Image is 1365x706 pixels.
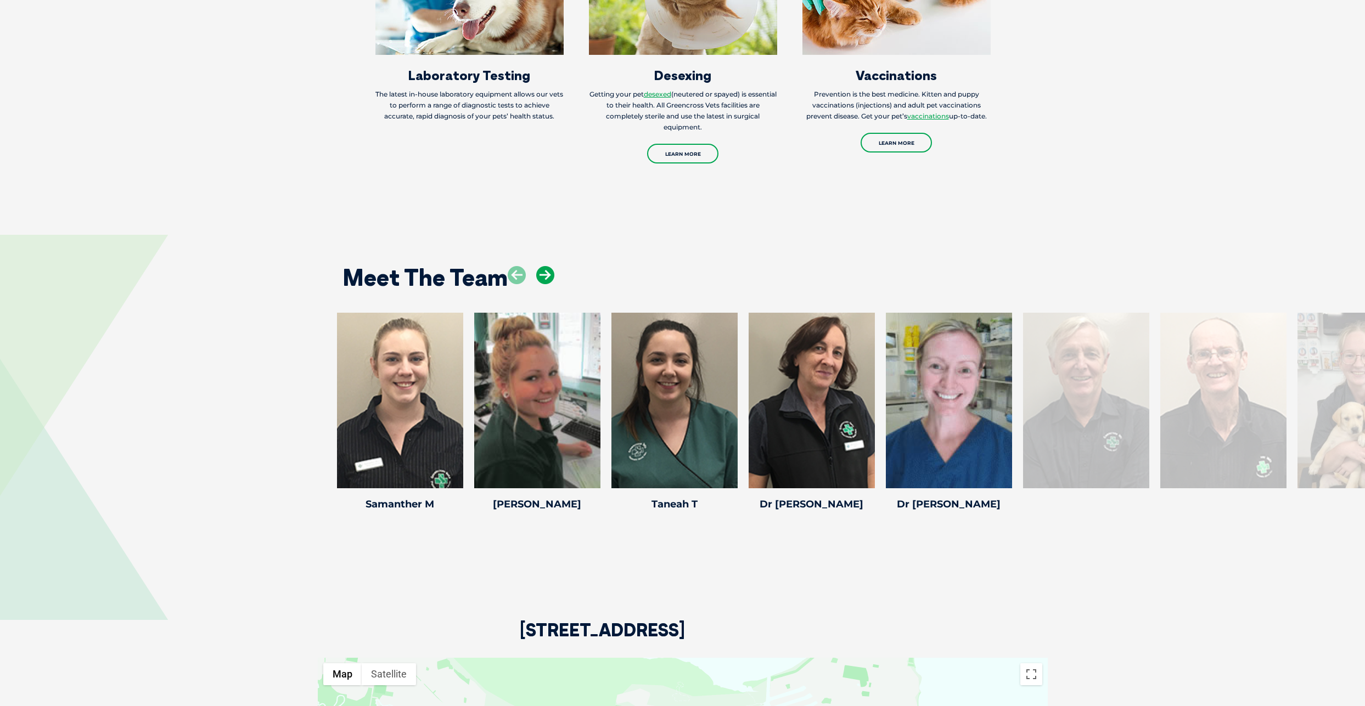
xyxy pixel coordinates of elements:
[362,663,416,685] button: Show satellite imagery
[589,89,777,133] p: Getting your pet (neutered or spayed) is essential to their health. All Greencross Vets facilitie...
[647,144,718,163] a: Learn More
[375,69,564,82] h3: Laboratory Testing
[520,621,685,658] h2: [STREET_ADDRESS]
[907,112,949,120] a: vaccinations
[375,89,564,122] p: The latest in-house laboratory equipment allows our vets to perform a range of diagnostic tests t...
[323,663,362,685] button: Show street map
[861,133,932,153] a: Learn More
[749,499,875,509] h4: Dr [PERSON_NAME]
[644,90,671,98] a: desexed
[1020,663,1042,685] button: Toggle fullscreen view
[337,499,463,509] h4: Samanther M
[886,499,1012,509] h4: Dr [PERSON_NAME]
[342,266,508,289] h2: Meet The Team
[474,499,600,509] h4: [PERSON_NAME]
[802,69,991,82] h3: Vaccinations
[589,69,777,82] h3: Desexing
[802,89,991,122] p: Prevention is the best medicine. Kitten and puppy vaccinations (injections) and adult pet vaccina...
[611,499,738,509] h4: Taneah T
